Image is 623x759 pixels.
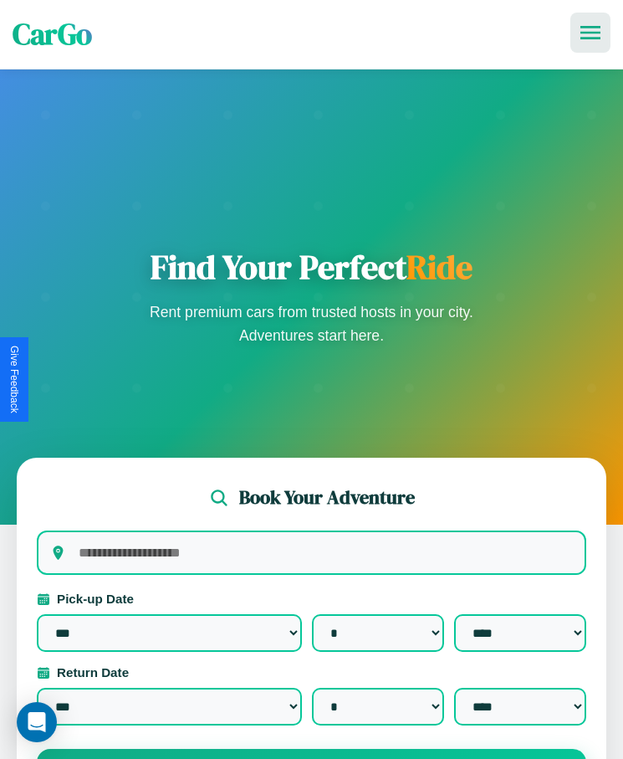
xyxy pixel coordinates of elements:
h1: Find Your Perfect [145,247,479,287]
p: Rent premium cars from trusted hosts in your city. Adventures start here. [145,300,479,347]
div: Give Feedback [8,346,20,413]
h2: Book Your Adventure [239,485,415,510]
span: CarGo [13,14,92,54]
div: Open Intercom Messenger [17,702,57,742]
label: Return Date [37,665,586,680]
label: Pick-up Date [37,592,586,606]
span: Ride [406,244,472,290]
